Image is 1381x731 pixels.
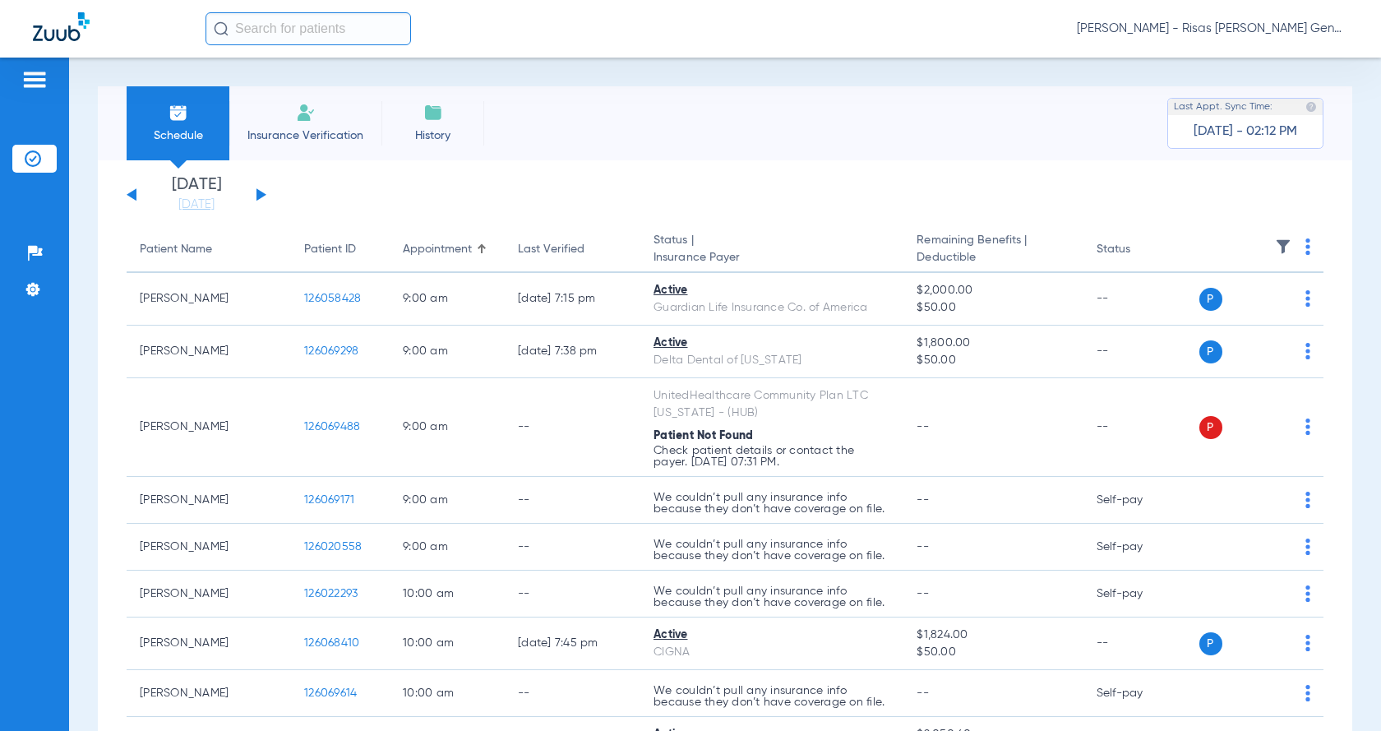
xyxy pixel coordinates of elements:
[1199,416,1222,439] span: P
[127,524,291,571] td: [PERSON_NAME]
[654,539,890,562] p: We couldn’t pull any insurance info because they don’t have coverage on file.
[917,541,929,553] span: --
[518,241,584,258] div: Last Verified
[1275,238,1291,255] img: filter.svg
[1199,340,1222,363] span: P
[1174,99,1272,115] span: Last Appt. Sync Time:
[654,445,890,468] p: Check patient details or contact the payer. [DATE] 07:31 PM.
[147,177,246,213] li: [DATE]
[127,326,291,378] td: [PERSON_NAME]
[1083,670,1194,717] td: Self-pay
[1199,288,1222,311] span: P
[903,227,1083,273] th: Remaining Benefits |
[127,670,291,717] td: [PERSON_NAME]
[505,378,640,477] td: --
[640,227,903,273] th: Status |
[206,12,411,45] input: Search for patients
[917,627,1069,644] span: $1,824.00
[505,477,640,524] td: --
[654,492,890,515] p: We couldn’t pull any insurance info because they don’t have coverage on file.
[304,494,354,506] span: 126069171
[917,249,1069,266] span: Deductible
[127,618,291,670] td: [PERSON_NAME]
[505,571,640,618] td: --
[390,571,505,618] td: 10:00 AM
[304,345,358,357] span: 126069298
[304,588,358,599] span: 126022293
[140,241,212,258] div: Patient Name
[1083,524,1194,571] td: Self-pay
[214,21,229,36] img: Search Icon
[1305,539,1310,555] img: group-dot-blue.svg
[403,241,472,258] div: Appointment
[304,241,356,258] div: Patient ID
[654,585,890,608] p: We couldn’t pull any insurance info because they don’t have coverage on file.
[394,127,472,144] span: History
[1077,21,1348,37] span: [PERSON_NAME] - Risas [PERSON_NAME] General
[917,282,1069,299] span: $2,000.00
[304,541,362,553] span: 126020558
[390,378,505,477] td: 9:00 AM
[505,524,640,571] td: --
[1083,273,1194,326] td: --
[1083,477,1194,524] td: Self-pay
[33,12,90,41] img: Zuub Logo
[505,670,640,717] td: --
[304,241,376,258] div: Patient ID
[127,273,291,326] td: [PERSON_NAME]
[423,103,443,123] img: History
[654,387,890,422] div: UnitedHealthcare Community Plan LTC [US_STATE] - (HUB)
[917,494,929,506] span: --
[917,421,929,433] span: --
[1083,378,1194,477] td: --
[654,299,890,317] div: Guardian Life Insurance Co. of America
[505,326,640,378] td: [DATE] 7:38 PM
[917,644,1069,661] span: $50.00
[1305,635,1310,651] img: group-dot-blue.svg
[390,670,505,717] td: 10:00 AM
[127,571,291,618] td: [PERSON_NAME]
[1083,326,1194,378] td: --
[169,103,188,123] img: Schedule
[654,644,890,661] div: CIGNA
[654,249,890,266] span: Insurance Payer
[1305,290,1310,307] img: group-dot-blue.svg
[390,273,505,326] td: 9:00 AM
[1305,419,1310,435] img: group-dot-blue.svg
[304,293,361,304] span: 126058428
[304,637,359,649] span: 126068410
[654,430,753,442] span: Patient Not Found
[127,477,291,524] td: [PERSON_NAME]
[917,299,1069,317] span: $50.00
[654,627,890,644] div: Active
[1305,492,1310,508] img: group-dot-blue.svg
[1083,227,1194,273] th: Status
[1299,652,1381,731] iframe: Chat Widget
[403,241,492,258] div: Appointment
[390,618,505,670] td: 10:00 AM
[296,103,316,123] img: Manual Insurance Verification
[127,378,291,477] td: [PERSON_NAME]
[1194,123,1297,140] span: [DATE] - 02:12 PM
[1305,343,1310,359] img: group-dot-blue.svg
[917,352,1069,369] span: $50.00
[654,335,890,352] div: Active
[917,335,1069,352] span: $1,800.00
[1199,632,1222,655] span: P
[917,687,929,699] span: --
[654,282,890,299] div: Active
[1305,101,1317,113] img: last sync help info
[304,421,360,433] span: 126069488
[518,241,627,258] div: Last Verified
[139,127,217,144] span: Schedule
[390,326,505,378] td: 9:00 AM
[505,618,640,670] td: [DATE] 7:45 PM
[242,127,369,144] span: Insurance Verification
[390,477,505,524] td: 9:00 AM
[147,197,246,213] a: [DATE]
[1305,585,1310,602] img: group-dot-blue.svg
[654,352,890,369] div: Delta Dental of [US_STATE]
[1083,618,1194,670] td: --
[140,241,278,258] div: Patient Name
